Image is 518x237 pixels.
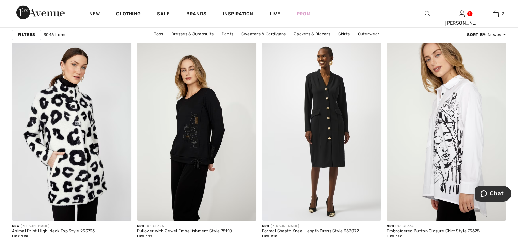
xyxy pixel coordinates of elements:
[297,10,310,17] a: Prom
[89,11,100,18] a: New
[218,30,237,39] a: Pants
[16,5,65,19] img: 1ère Avenue
[151,30,167,39] a: Tops
[186,11,207,18] a: Brands
[262,228,359,233] div: Formal Sheath Knee-Length Dress Style 253072
[291,30,334,39] a: Jackets & Blazers
[467,32,506,38] div: : Newest
[425,10,430,18] img: search the website
[445,19,478,27] div: [PERSON_NAME]
[270,10,280,17] a: Live
[44,32,66,38] span: 3046 items
[262,223,359,228] div: [PERSON_NAME]
[502,11,504,17] span: 2
[475,186,511,203] iframe: Opens a widget where you can chat to one of our agents
[157,11,170,18] a: Sale
[335,30,353,39] a: Skirts
[12,224,19,228] span: New
[12,228,95,233] div: Animal Print High-Neck Top Style 253723
[459,10,465,18] img: My Info
[238,30,289,39] a: Sweaters & Cardigans
[387,41,506,221] img: Embroidered Button Closure Shirt Style 75625. As sample
[12,223,95,228] div: [PERSON_NAME]
[18,32,35,38] strong: Filters
[387,224,394,228] span: New
[137,224,144,228] span: New
[493,10,499,18] img: My Bag
[262,224,269,228] span: New
[459,10,465,17] a: Sign In
[467,33,485,38] strong: Sort By
[262,41,381,221] img: Formal Sheath Knee-Length Dress Style 253072. Black
[137,41,256,221] img: Pullover with Jewel Embellishment Style 75110. As sample
[168,30,217,39] a: Dresses & Jumpsuits
[479,10,512,18] a: 2
[137,223,232,228] div: DOLCEZZA
[387,228,480,233] div: Embroidered Button Closure Shirt Style 75625
[137,228,232,233] div: Pullover with Jewel Embellishment Style 75110
[354,30,383,39] a: Outerwear
[387,223,480,228] div: DOLCEZZA
[12,41,131,221] img: Animal Print High-Neck Top Style 253723. Off White/Black
[223,11,253,18] span: Inspiration
[116,11,141,18] a: Clothing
